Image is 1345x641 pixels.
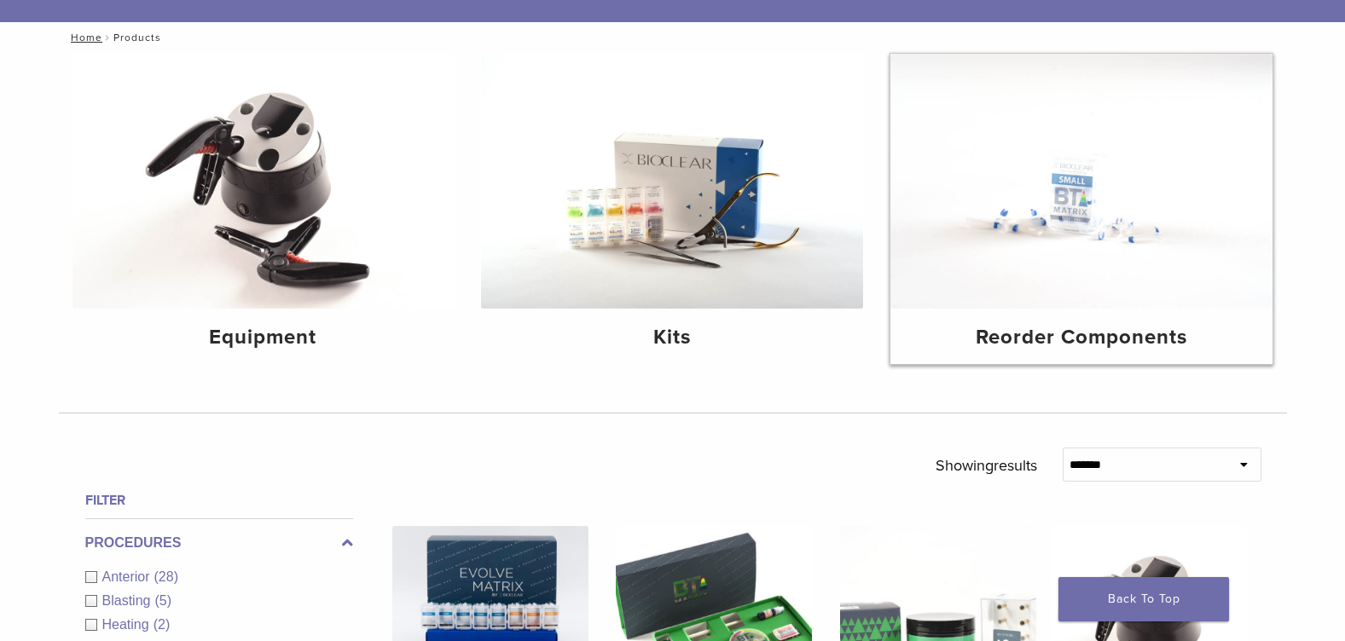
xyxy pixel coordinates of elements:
[102,569,154,584] span: Anterior
[154,569,178,584] span: (28)
[66,32,102,43] a: Home
[72,54,455,364] a: Equipment
[85,533,353,553] label: Procedures
[102,593,155,608] span: Blasting
[890,54,1273,309] img: Reorder Components
[102,617,154,632] span: Heating
[102,33,113,42] span: /
[86,322,441,353] h4: Equipment
[72,54,455,309] img: Equipment
[59,22,1287,53] nav: Products
[154,617,171,632] span: (2)
[495,322,849,353] h4: Kits
[481,54,863,309] img: Kits
[154,593,171,608] span: (5)
[936,448,1037,483] p: Showing results
[481,54,863,364] a: Kits
[85,490,353,511] h4: Filter
[904,322,1259,353] h4: Reorder Components
[890,54,1273,364] a: Reorder Components
[1058,577,1229,621] a: Back To Top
